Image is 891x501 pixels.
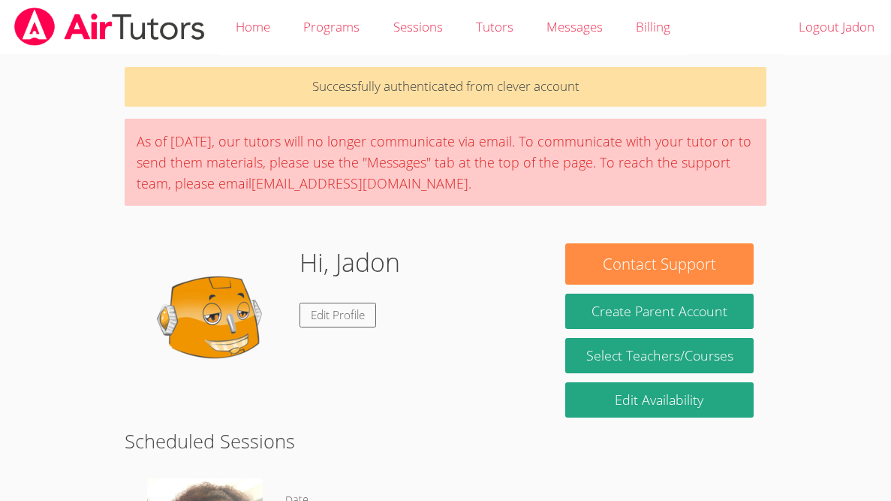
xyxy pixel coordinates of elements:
[300,303,376,327] a: Edit Profile
[300,243,400,282] h1: Hi, Jadon
[546,18,603,35] span: Messages
[565,338,754,373] a: Select Teachers/Courses
[125,119,766,206] div: As of [DATE], our tutors will no longer communicate via email. To communicate with your tutor or ...
[13,8,206,46] img: airtutors_banner-c4298cdbf04f3fff15de1276eac7730deb9818008684d7c2e4769d2f7ddbe033.png
[565,382,754,418] a: Edit Availability
[125,67,766,107] p: Successfully authenticated from clever account
[137,243,287,394] img: default.png
[565,243,754,285] button: Contact Support
[565,294,754,329] button: Create Parent Account
[125,427,766,455] h2: Scheduled Sessions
